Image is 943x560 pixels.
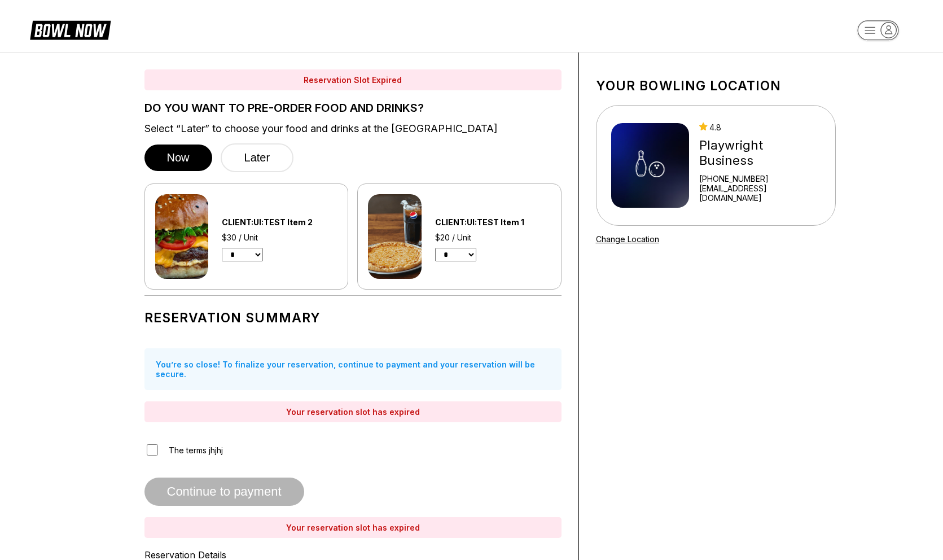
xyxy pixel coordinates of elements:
a: [EMAIL_ADDRESS][DOMAIN_NAME] [699,183,820,203]
img: Playwright Business [611,123,690,208]
span: The terms jhjhj [169,445,223,455]
h1: Your bowling location [596,78,836,94]
div: CLIENT:UI:TEST Item 1 [435,217,551,227]
a: Change Location [596,234,659,244]
div: You’re so close! To finalize your reservation, continue to payment and your reservation will be s... [144,348,562,390]
label: DO YOU WANT TO PRE-ORDER FOOD AND DRINKS? [144,102,562,114]
label: Select “Later” to choose your food and drinks at the [GEOGRAPHIC_DATA] [144,123,562,135]
div: Reservation Slot Expired [144,69,562,90]
div: $20 / Unit [435,233,551,242]
div: Playwright Business [699,138,820,168]
div: Your reservation slot has expired [144,517,562,538]
h1: Reservation Summary [144,310,562,326]
div: $30 / Unit [222,233,337,242]
button: Later [221,143,294,172]
img: CLIENT:UI:TEST Item 1 [368,194,422,279]
div: 4.8 [699,123,820,132]
div: CLIENT:UI:TEST Item 2 [222,217,337,227]
button: Now [144,145,212,171]
img: CLIENT:UI:TEST Item 2 [155,194,209,279]
div: Your reservation slot has expired [144,401,562,422]
div: [PHONE_NUMBER] [699,174,820,183]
